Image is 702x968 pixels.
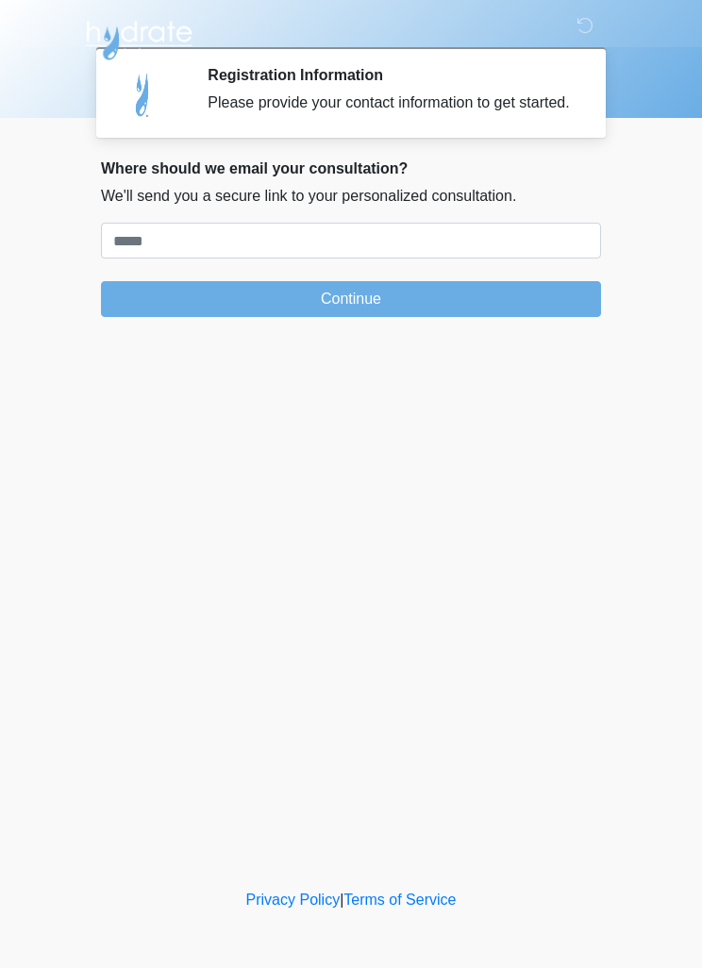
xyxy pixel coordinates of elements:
[208,92,573,114] div: Please provide your contact information to get started.
[340,892,343,908] a: |
[101,281,601,317] button: Continue
[101,185,601,208] p: We'll send you a secure link to your personalized consultation.
[115,66,172,123] img: Agent Avatar
[82,14,195,61] img: Hydrate IV Bar - Scottsdale Logo
[246,892,341,908] a: Privacy Policy
[101,159,601,177] h2: Where should we email your consultation?
[343,892,456,908] a: Terms of Service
